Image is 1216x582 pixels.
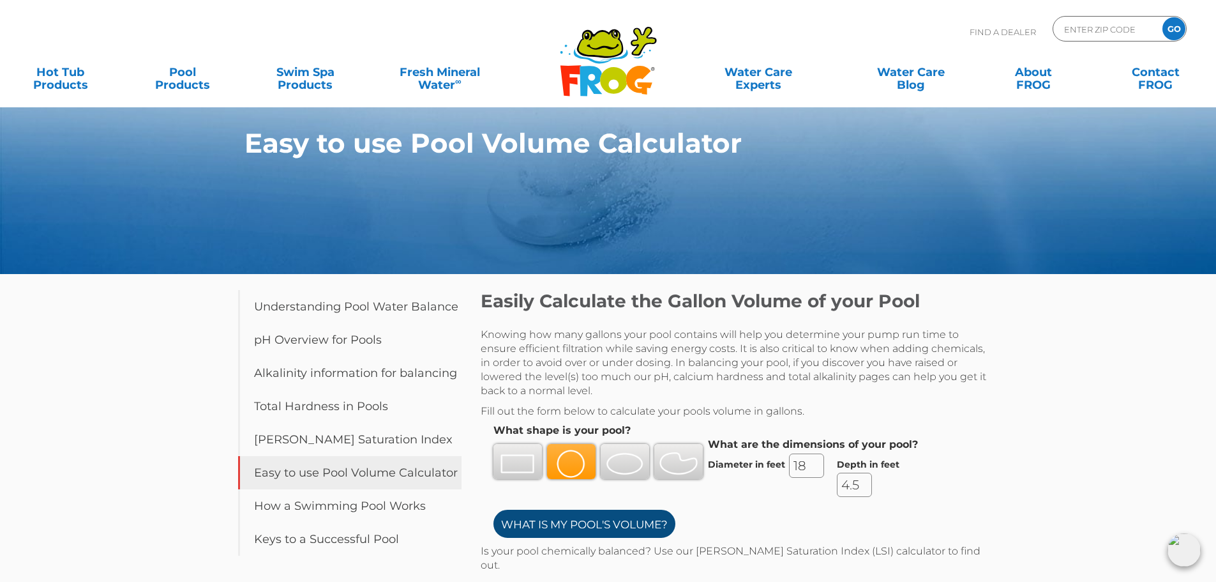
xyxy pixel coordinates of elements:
a: Swim SpaProducts [258,59,353,85]
img: Circle Shaped Pools [552,450,590,478]
label: Depth in feet [837,459,899,470]
a: Alkalinity information for balancing [238,356,462,390]
a: Keys to a Successful Pool [238,523,462,556]
sup: ∞ [455,76,462,86]
strong: What shape is your pool? [493,424,631,436]
input: Zip Code Form [1063,20,1149,38]
a: [PERSON_NAME] Saturation Index [238,423,462,456]
p: Knowing how many gallons your pool contains will help you determine your pump run time to ensure ... [481,328,991,398]
input: What is my Pool's Volume? [493,510,675,538]
a: ContactFROG [1108,59,1203,85]
a: Water CareExperts [681,59,836,85]
img: Oval Shaped Pools [606,450,644,478]
a: Understanding Pool Water Balance [238,290,462,323]
a: Hot TubProducts [13,59,108,85]
a: Water CareBlog [863,59,958,85]
a: PoolProducts [135,59,230,85]
a: pH Overview for Pools [238,323,462,356]
a: Fresh MineralWater∞ [380,59,499,85]
label: Diameter in feet [708,459,785,470]
input: GO [1162,17,1185,40]
p: Fill out the form below to calculate your pools volume in gallons. [481,404,991,418]
h1: Easy to use Pool Volume Calculator [244,128,915,158]
img: Rectangle Shaped Pools [499,450,537,478]
p: Is your pool chemically balanced? Use our [PERSON_NAME] Saturation Index (LSI) calculator to find... [481,544,991,572]
img: Kidney Shaped Pools [659,450,698,478]
p: Find A Dealer [970,16,1036,48]
img: openIcon [1167,533,1201,567]
a: AboutFROG [986,59,1081,85]
a: Easy to use Pool Volume Calculator [238,456,462,489]
a: Total Hardness in Pools [238,390,462,423]
strong: What are the dimensions of your pool? [493,439,937,450]
a: How a Swimming Pool Works [238,489,462,523]
h2: Easily Calculate the Gallon Volume of your Pool [481,290,991,312]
